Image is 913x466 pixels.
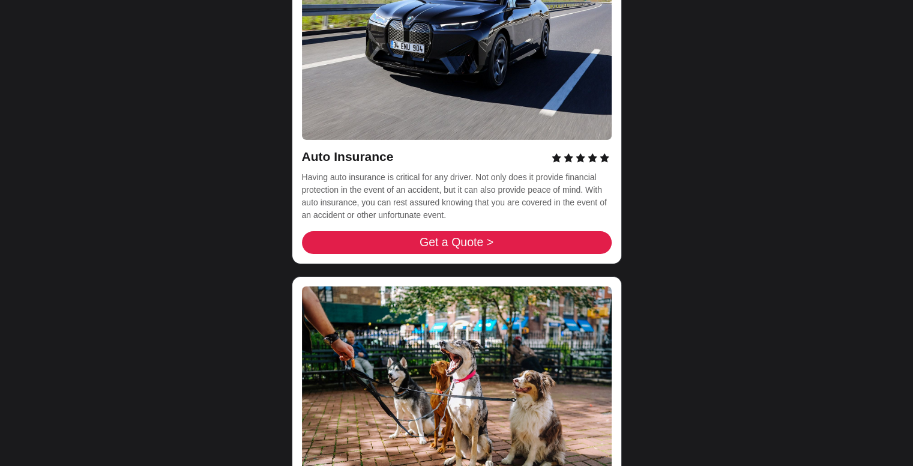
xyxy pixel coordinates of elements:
span: Auto Insurance [302,150,394,163]
a: Get a Quote > [302,231,612,254]
span: Having auto insurance is critical for any driver. Not only does it provide financial protection i... [302,172,609,220]
span: Get a Quote > [420,237,493,249]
